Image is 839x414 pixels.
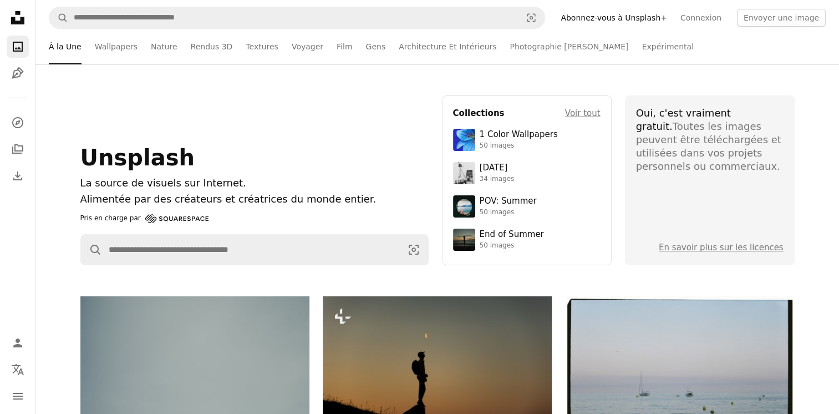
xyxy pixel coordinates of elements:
div: 50 images [480,142,558,150]
a: Accueil — Unsplash [7,7,29,31]
p: Alimentée par des créateurs et créatrices du monde entier. [80,191,429,208]
button: Rechercher sur Unsplash [49,7,68,28]
a: Nature [151,29,177,64]
a: Photos [7,36,29,58]
button: Langue [7,359,29,381]
img: premium_photo-1688045582333-c8b6961773e0 [453,129,475,151]
button: Rechercher sur Unsplash [81,235,102,265]
a: Rendus 3D [191,29,233,64]
div: [DATE] [480,163,515,174]
a: 1 Color Wallpapers50 images [453,129,601,151]
div: End of Summer [480,229,544,240]
div: 50 images [480,208,537,217]
a: Textures [246,29,278,64]
button: Envoyer une image [737,9,826,27]
a: Voyager [292,29,323,64]
h1: La source de visuels sur Internet. [80,175,429,191]
a: End of Summer50 images [453,229,601,251]
a: Silhouette d’un randonneur regardant la lune au coucher du soleil. [323,367,552,377]
button: Recherche de visuels [518,7,545,28]
a: POV: Summer50 images [453,195,601,218]
a: Architecture Et Intérieurs [399,29,496,64]
a: Photographie [PERSON_NAME] [510,29,628,64]
a: Expérimental [642,29,694,64]
img: premium_photo-1753820185677-ab78a372b033 [453,195,475,218]
a: Pris en charge par [80,212,209,225]
img: premium_photo-1754398386796-ea3dec2a6302 [453,229,475,251]
a: Film [337,29,352,64]
button: Recherche de visuels [399,235,428,265]
img: photo-1682590564399-95f0109652fe [453,162,475,184]
div: 50 images [480,241,544,250]
a: Collections [7,138,29,160]
h4: Collections [453,107,505,120]
a: Connexion [674,9,728,27]
button: Menu [7,385,29,407]
a: Explorer [7,112,29,134]
div: 34 images [480,175,515,184]
a: Voir tout [565,107,601,120]
div: 1 Color Wallpapers [480,129,558,140]
a: Illustrations [7,62,29,84]
a: Connexion / S’inscrire [7,332,29,354]
a: En savoir plus sur les licences [659,243,784,253]
div: Toutes les images peuvent être téléchargées et utilisées dans vos projets personnels ou commerciaux. [636,107,784,173]
a: Abonnez-vous à Unsplash+ [554,9,674,27]
span: Unsplash [80,145,195,170]
div: POV: Summer [480,196,537,207]
form: Rechercher des visuels sur tout le site [80,234,429,265]
a: Historique de téléchargement [7,165,29,187]
a: [DATE]34 images [453,162,601,184]
a: Deux voiliers sur l’eau calme de l’océan au crépuscule [565,368,794,378]
form: Rechercher des visuels sur tout le site [49,7,545,29]
a: Gens [365,29,385,64]
span: Oui, c'est vraiment gratuit. [636,107,731,132]
a: Wallpapers [95,29,138,64]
